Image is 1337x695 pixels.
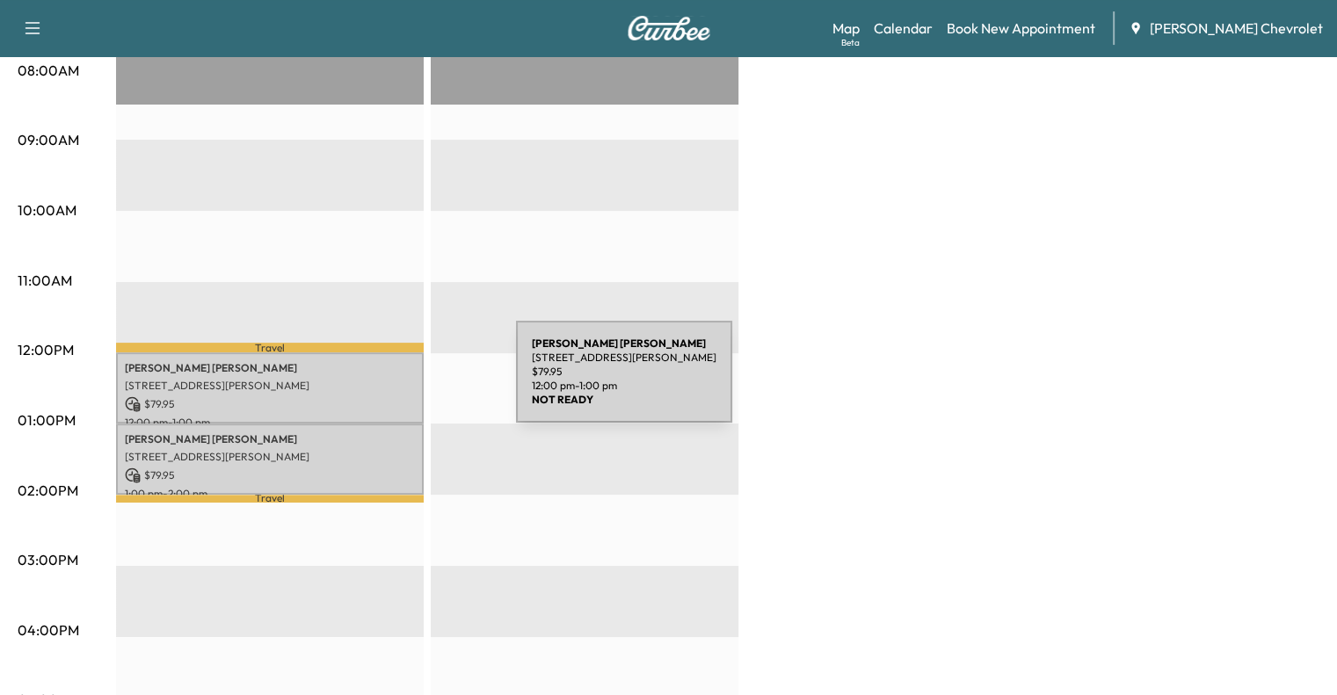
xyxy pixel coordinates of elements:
[18,270,72,291] p: 11:00AM
[125,379,415,393] p: [STREET_ADDRESS][PERSON_NAME]
[125,450,415,464] p: [STREET_ADDRESS][PERSON_NAME]
[18,60,79,81] p: 08:00AM
[18,619,79,641] p: 04:00PM
[18,199,76,221] p: 10:00AM
[874,18,933,39] a: Calendar
[18,129,79,150] p: 09:00AM
[1150,18,1323,39] span: [PERSON_NAME] Chevrolet
[18,480,78,501] p: 02:00PM
[125,361,415,375] p: [PERSON_NAME] [PERSON_NAME]
[116,343,424,352] p: Travel
[841,36,860,49] div: Beta
[947,18,1095,39] a: Book New Appointment
[18,409,76,431] p: 01:00PM
[125,467,415,483] p: $ 79.95
[125,487,415,501] p: 1:00 pm - 2:00 pm
[125,396,415,412] p: $ 79.95
[832,18,860,39] a: MapBeta
[627,16,711,40] img: Curbee Logo
[18,339,74,360] p: 12:00PM
[125,416,415,430] p: 12:00 pm - 1:00 pm
[116,495,424,503] p: Travel
[18,549,78,570] p: 03:00PM
[125,432,415,446] p: [PERSON_NAME] [PERSON_NAME]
